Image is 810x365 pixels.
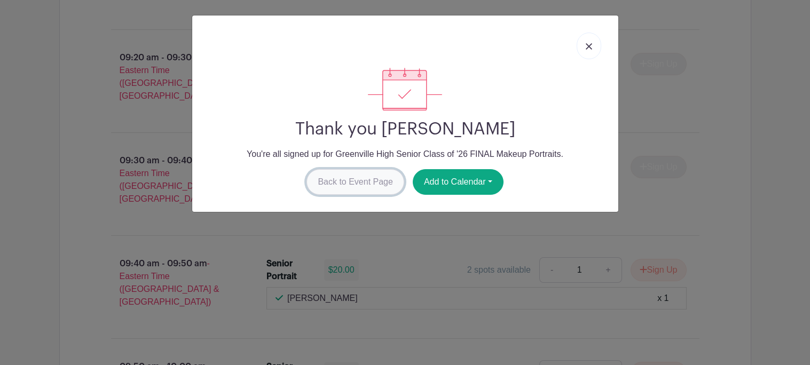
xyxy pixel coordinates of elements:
img: close_button-5f87c8562297e5c2d7936805f587ecaba9071eb48480494691a3f1689db116b3.svg [586,43,592,50]
p: You're all signed up for Greenville High Senior Class of '26 FINAL Makeup Portraits. [201,148,610,161]
h2: Thank you [PERSON_NAME] [201,119,610,139]
img: signup_complete-c468d5dda3e2740ee63a24cb0ba0d3ce5d8a4ecd24259e683200fb1569d990c8.svg [368,68,442,110]
a: Back to Event Page [306,169,404,195]
button: Add to Calendar [413,169,504,195]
